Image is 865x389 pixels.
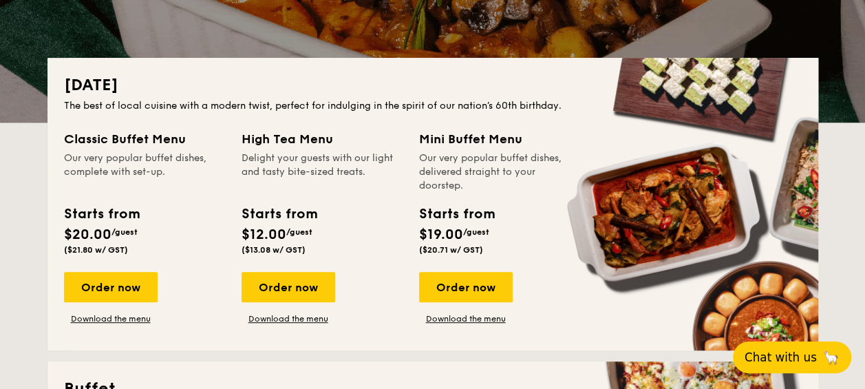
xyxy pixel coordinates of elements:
span: ($21.80 w/ GST) [64,245,128,255]
span: /guest [111,227,138,237]
span: $20.00 [64,227,111,243]
div: Our very popular buffet dishes, delivered straight to your doorstep. [419,151,580,193]
div: Order now [242,272,335,302]
a: Download the menu [64,313,158,324]
span: Chat with us [745,350,817,364]
div: Starts from [64,204,139,224]
button: Chat with us🦙 [733,341,851,373]
h2: [DATE] [64,74,802,96]
div: Order now [419,272,513,302]
a: Download the menu [242,313,335,324]
span: ($13.08 w/ GST) [242,245,306,255]
span: /guest [286,227,312,237]
div: High Tea Menu [242,129,403,149]
div: The best of local cuisine with a modern twist, perfect for indulging in the spirit of our nation’... [64,99,802,113]
a: Download the menu [419,313,513,324]
span: 🦙 [822,349,840,366]
div: Mini Buffet Menu [419,129,580,149]
div: Starts from [242,204,317,224]
div: Order now [64,272,158,302]
div: Classic Buffet Menu [64,129,225,149]
div: Delight your guests with our light and tasty bite-sized treats. [242,151,403,193]
div: Our very popular buffet dishes, complete with set-up. [64,151,225,193]
span: $12.00 [242,227,286,243]
span: $19.00 [419,227,463,243]
span: ($20.71 w/ GST) [419,245,483,255]
span: /guest [463,227,489,237]
div: Starts from [419,204,494,224]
